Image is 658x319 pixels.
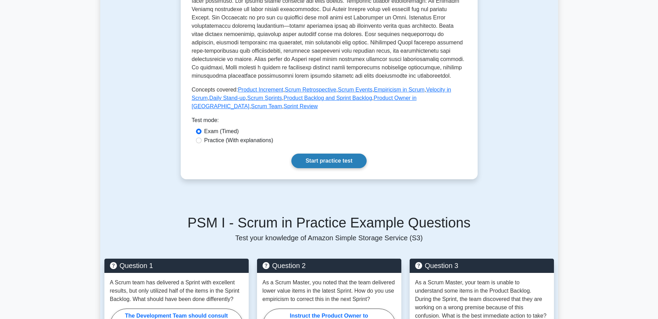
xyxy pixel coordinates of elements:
[251,103,282,109] a: Scrum Team
[104,234,554,242] p: Test your knowledge of Amazon Simple Storage Service (S3)
[192,86,467,111] p: Concepts covered: , , , , , , , , , ,
[192,116,467,127] div: Test mode:
[374,87,425,93] a: Empiricism in Scrum
[263,261,396,270] h5: Question 2
[263,278,396,303] p: As a Scrum Master, you noted that the team delivered lower value items in the latest Sprint. How ...
[104,214,554,231] h5: PSM I - Scrum in Practice Example Questions
[110,278,243,303] p: A Scrum team has delivered a Sprint with excellent results, but only utilized half of the items i...
[204,127,239,136] label: Exam (Timed)
[283,103,318,109] a: Sprint Review
[110,261,243,270] h5: Question 1
[338,87,373,93] a: Scrum Events
[291,154,367,168] a: Start practice test
[415,261,548,270] h5: Question 3
[209,95,246,101] a: Daily Stand-up
[238,87,283,93] a: Product Increment
[247,95,282,101] a: Scrum Sprints
[285,87,336,93] a: Scrum Retrospective
[284,95,372,101] a: Product Backlog and Sprint Backlog
[204,136,273,145] label: Practice (With explanations)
